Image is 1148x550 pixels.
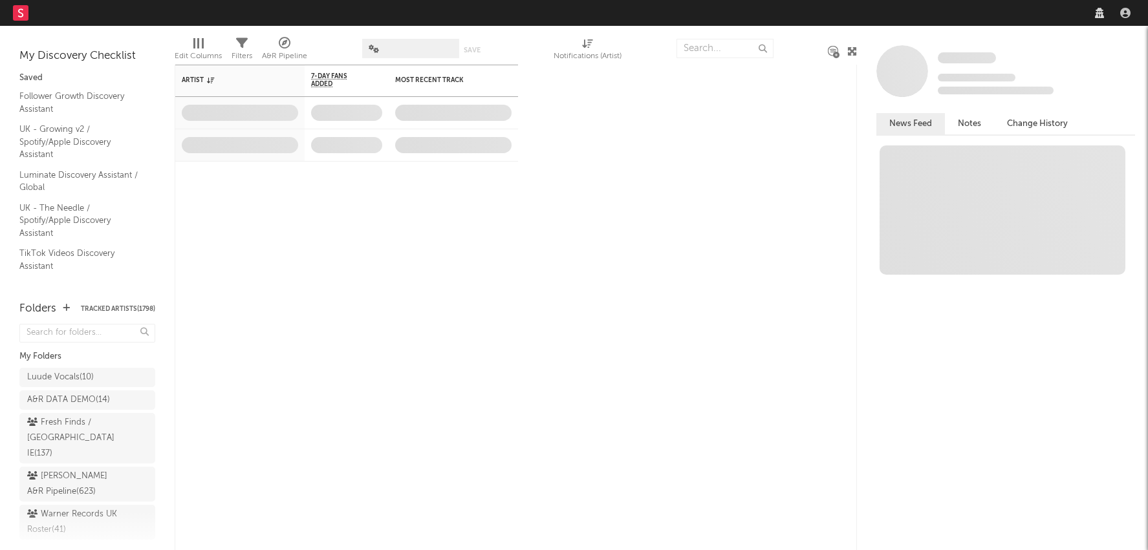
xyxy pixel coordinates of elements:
input: Search for folders... [19,324,155,343]
a: Follower Growth Discovery Assistant [19,89,142,116]
a: Luminate Discovery Assistant / Global [19,168,142,195]
span: 7-Day Fans Added [311,72,363,88]
div: A&R Pipeline [262,32,307,70]
a: A&R DATA DEMO(14) [19,390,155,410]
div: A&R Pipeline [262,48,307,64]
div: Filters [232,48,252,64]
input: Search... [677,39,774,58]
div: Artist [182,76,279,84]
div: [PERSON_NAME] A&R Pipeline ( 623 ) [27,469,118,500]
div: Filters [232,32,252,70]
div: Edit Columns [175,48,222,64]
div: Saved [19,70,155,86]
span: Some Artist [938,52,996,63]
a: TikTok Videos Discovery Assistant [19,246,142,273]
div: My Discovery Checklist [19,48,155,64]
a: Warner Records UK Roster(41) [19,505,155,540]
a: Luude Vocals(10) [19,368,155,387]
div: A&R DATA DEMO ( 14 ) [27,392,110,408]
a: UK - Growing v2 / Spotify/Apple Discovery Assistant [19,122,142,162]
a: UK - The Needle / Spotify/Apple Discovery Assistant [19,201,142,240]
div: Fresh Finds / [GEOGRAPHIC_DATA] IE ( 137 ) [27,415,118,461]
div: Edit Columns [175,32,222,70]
a: Fresh Finds / [GEOGRAPHIC_DATA] IE(137) [19,413,155,463]
div: Most Recent Track [395,76,492,84]
div: My Folders [19,349,155,365]
div: Notifications (Artist) [554,48,622,64]
div: Luude Vocals ( 10 ) [27,370,94,385]
button: Save [464,47,481,54]
div: Warner Records UK Roster ( 41 ) [27,507,118,538]
span: Tracking Since: [DATE] [938,74,1015,81]
a: [PERSON_NAME] A&R Pipeline(623) [19,467,155,502]
div: Folders [19,301,56,317]
button: Change History [994,113,1081,134]
span: 0 fans last week [938,87,1054,94]
a: Some Artist [938,52,996,65]
button: Tracked Artists(1798) [81,306,155,312]
div: Notifications (Artist) [554,32,622,70]
button: Notes [945,113,994,134]
button: News Feed [876,113,945,134]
